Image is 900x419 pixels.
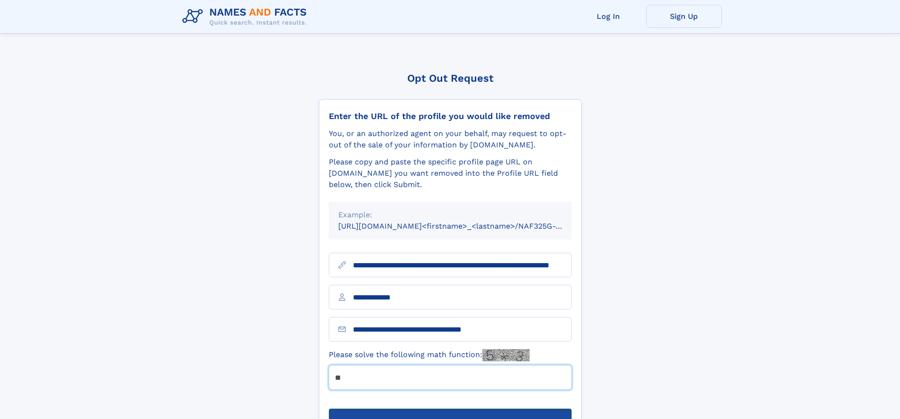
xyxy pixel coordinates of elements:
[646,5,722,28] a: Sign Up
[338,209,562,221] div: Example:
[571,5,646,28] a: Log In
[329,349,530,361] label: Please solve the following math function:
[329,111,572,121] div: Enter the URL of the profile you would like removed
[319,72,582,84] div: Opt Out Request
[179,4,315,29] img: Logo Names and Facts
[329,128,572,151] div: You, or an authorized agent on your behalf, may request to opt-out of the sale of your informatio...
[329,156,572,190] div: Please copy and paste the specific profile page URL on [DOMAIN_NAME] you want removed into the Pr...
[338,222,590,231] small: [URL][DOMAIN_NAME]<firstname>_<lastname>/NAF325G-xxxxxxxx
